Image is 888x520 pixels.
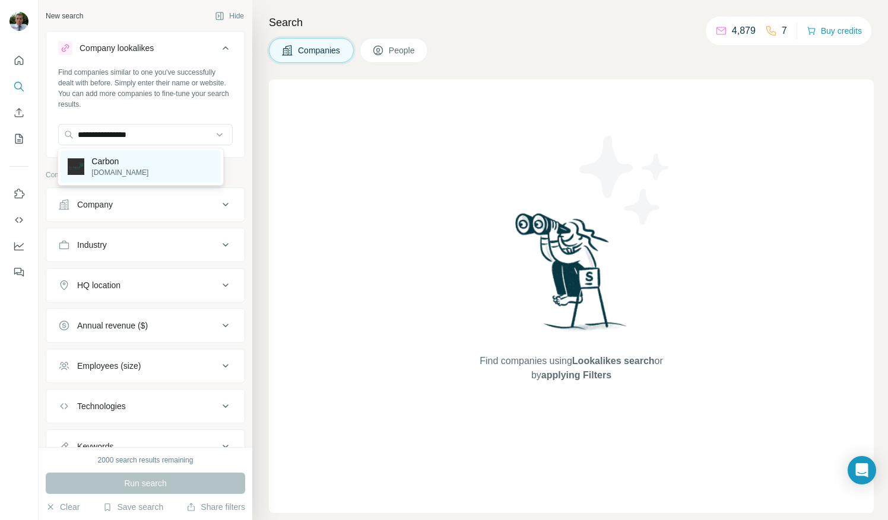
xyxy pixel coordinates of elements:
[9,50,28,71] button: Quick start
[46,271,245,299] button: HQ location
[46,170,245,180] p: Company information
[98,455,194,465] div: 2000 search results remaining
[58,67,233,110] div: Find companies similar to one you've successfully dealt with before. Simply enter their name or w...
[9,261,28,283] button: Feedback
[46,501,80,513] button: Clear
[9,209,28,231] button: Use Surfe API
[9,102,28,123] button: Enrich CSV
[572,127,678,234] img: Surfe Illustration - Stars
[80,42,154,54] div: Company lookalikes
[46,11,83,21] div: New search
[46,352,245,380] button: Employees (size)
[269,14,874,31] h4: Search
[9,128,28,149] button: My lists
[77,279,120,291] div: HQ location
[541,370,611,380] span: applying Filters
[77,360,141,372] div: Employees (size)
[207,7,252,25] button: Hide
[782,24,787,38] p: 7
[46,311,245,340] button: Annual revenue ($)
[9,235,28,257] button: Dashboard
[9,12,28,31] img: Avatar
[848,456,876,484] div: Open Intercom Messenger
[46,190,245,219] button: Company
[91,167,148,178] p: [DOMAIN_NAME]
[77,239,107,251] div: Industry
[572,356,655,366] span: Lookalikes search
[476,354,666,382] span: Find companies using or by
[46,34,245,67] button: Company lookalikes
[46,392,245,420] button: Technologies
[77,199,113,210] div: Company
[91,155,148,167] p: Carbon
[510,210,633,342] img: Surfe Illustration - Woman searching with binoculars
[77,400,126,412] div: Technologies
[732,24,756,38] p: 4,879
[298,44,341,56] span: Companies
[77,320,148,331] div: Annual revenue ($)
[9,183,28,205] button: Use Surfe on LinkedIn
[68,158,84,175] img: Carbon
[186,501,245,513] button: Share filters
[807,23,862,39] button: Buy credits
[77,441,113,452] div: Keywords
[103,501,163,513] button: Save search
[46,432,245,461] button: Keywords
[9,76,28,97] button: Search
[46,231,245,259] button: Industry
[389,44,416,56] span: People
